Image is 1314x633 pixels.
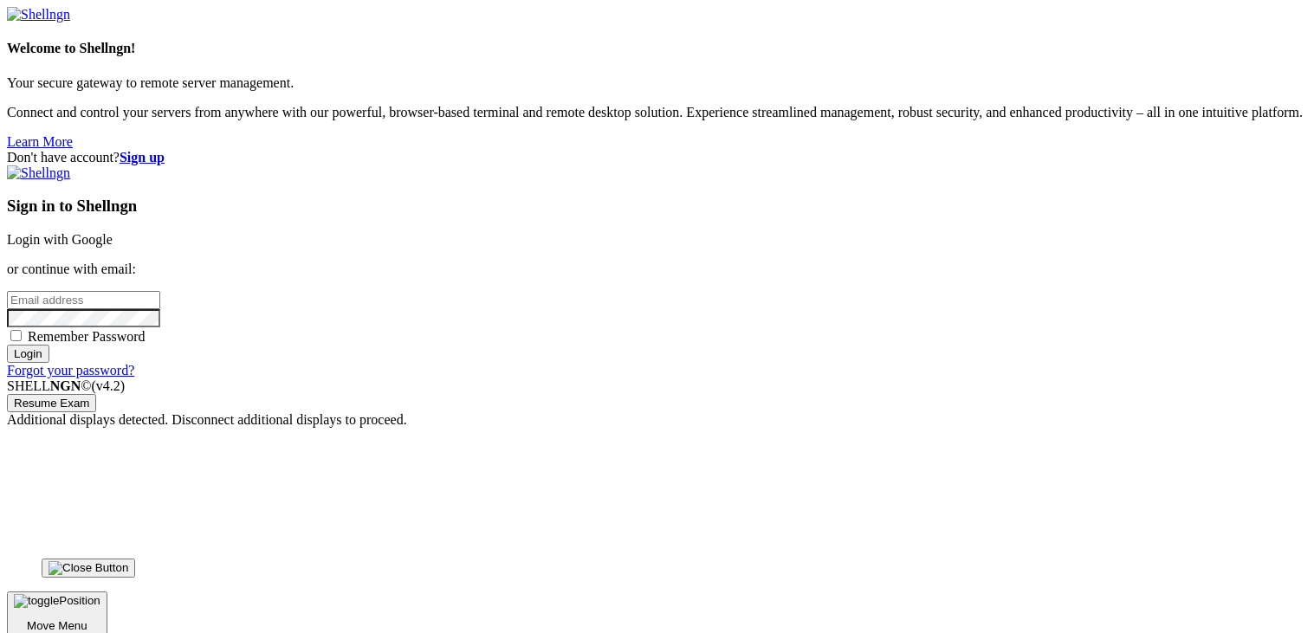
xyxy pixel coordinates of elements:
[7,150,1307,165] div: Don't have account?
[14,594,100,608] img: togglePosition
[7,262,1307,277] p: or continue with email:
[7,165,70,181] img: Shellngn
[10,330,22,341] input: Remember Password
[7,197,1307,216] h3: Sign in to Shellngn
[14,619,100,632] p: Move Menu
[7,345,49,363] input: Login
[7,291,160,309] input: Email address
[7,7,70,23] img: Shellngn
[7,105,1307,120] p: Connect and control your servers from anywhere with our powerful, browser-based terminal and remo...
[92,378,126,393] span: 4.2.0
[7,232,113,247] a: Login with Google
[49,561,128,575] img: Close Button
[7,378,125,393] span: SHELL ©
[120,150,165,165] a: Sign up
[28,329,146,344] span: Remember Password
[7,41,1307,56] h4: Welcome to Shellngn!
[7,394,96,412] button: Resume Exam
[7,412,407,427] span: Additional displays detected. Disconnect additional displays to proceed.
[7,363,134,378] a: Forgot your password?
[50,378,81,393] b: NGN
[7,134,73,149] a: Learn More
[7,75,1307,91] p: Your secure gateway to remote server management.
